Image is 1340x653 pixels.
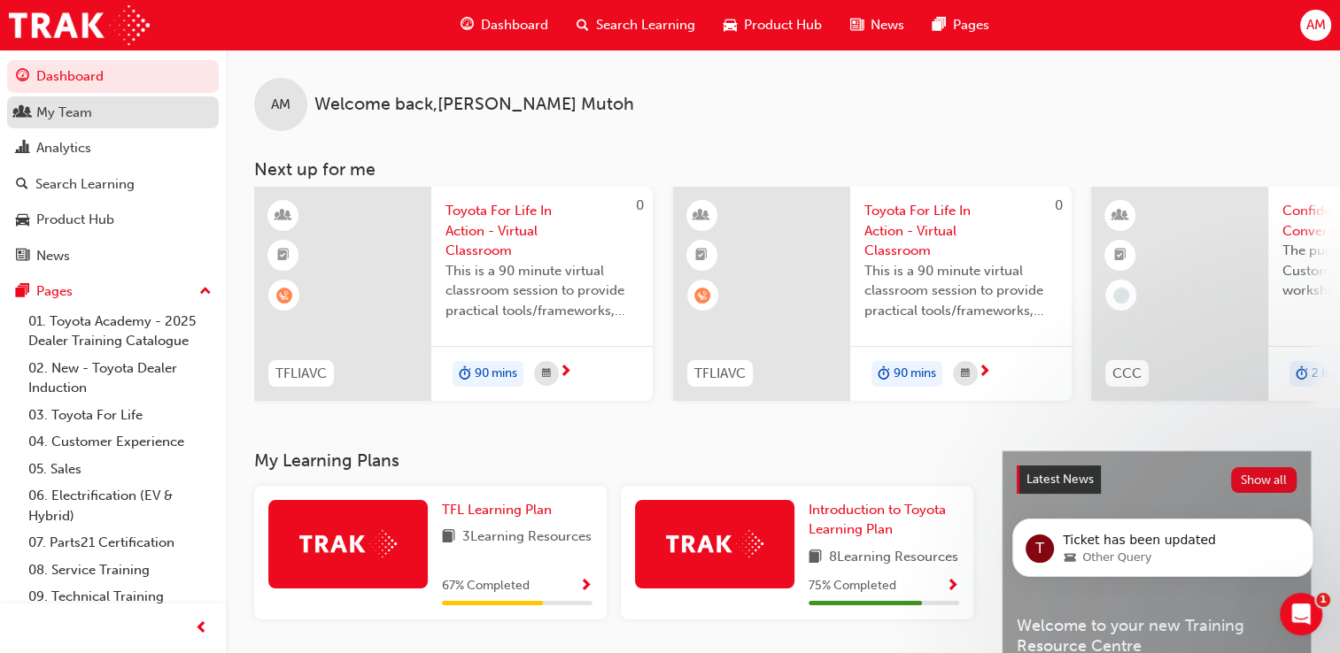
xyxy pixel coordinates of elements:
[21,557,219,584] a: 08. Service Training
[254,450,973,471] h3: My Learning Plans
[809,547,822,569] span: book-icon
[986,481,1340,605] iframe: Intercom notifications message
[462,526,592,549] span: 3 Learning Resources
[809,576,896,596] span: 75 % Completed
[445,261,639,321] span: This is a 90 minute virtual classroom session to provide practical tools/frameworks, behaviours a...
[809,500,959,540] a: Introduction to Toyota Learning Plan
[1114,204,1127,227] span: learningResourceType_INSTRUCTOR_LED-icon
[864,261,1057,321] span: This is a 90 minute virtual classroom session to provide practical tools/frameworks, behaviours a...
[1026,472,1094,487] span: Latest News
[666,530,763,557] img: Trak
[442,526,455,549] span: book-icon
[694,364,746,384] span: TFLIAVC
[461,14,474,36] span: guage-icon
[199,280,212,303] span: up-icon
[7,168,219,201] a: Search Learning
[709,7,836,43] a: car-iconProduct Hub
[7,132,219,165] a: Analytics
[16,284,29,300] span: pages-icon
[577,14,589,36] span: search-icon
[836,7,918,43] a: news-iconNews
[918,7,1003,43] a: pages-iconPages
[277,204,290,227] span: learningResourceType_INSTRUCTOR_LED-icon
[7,275,219,308] button: Pages
[1114,244,1127,267] span: booktick-icon
[36,281,73,302] div: Pages
[978,365,991,380] span: next-icon
[9,5,150,45] img: Trak
[16,105,29,121] span: people-icon
[7,96,219,129] a: My Team
[1112,364,1142,384] span: CCC
[809,502,946,538] span: Introduction to Toyota Learning Plan
[7,204,219,236] a: Product Hub
[277,244,290,267] span: booktick-icon
[21,355,219,402] a: 02. New - Toyota Dealer Induction
[724,14,737,36] span: car-icon
[1296,363,1308,386] span: duration-icon
[596,15,695,35] span: Search Learning
[21,308,219,355] a: 01. Toyota Academy - 2025 Dealer Training Catalogue
[744,15,822,35] span: Product Hub
[21,428,219,456] a: 04. Customer Experience
[299,530,397,557] img: Trak
[35,174,135,195] div: Search Learning
[21,456,219,483] a: 05. Sales
[276,288,292,303] span: learningRecordVerb_WAITLIST-icon
[695,244,708,267] span: booktick-icon
[850,14,864,36] span: news-icon
[7,60,219,93] a: Dashboard
[933,14,946,36] span: pages-icon
[695,204,708,227] span: learningResourceType_INSTRUCTOR_LED-icon
[16,141,29,157] span: chart-icon
[953,15,989,35] span: Pages
[871,15,904,35] span: News
[442,500,559,520] a: TFL Learning Plan
[36,138,91,158] div: Analytics
[16,249,29,265] span: news-icon
[1231,467,1297,493] button: Show all
[195,618,208,640] span: prev-icon
[1305,15,1325,35] span: AM
[7,57,219,275] button: DashboardMy TeamAnalyticsSearch LearningProduct HubNews
[673,187,1072,401] a: 0TFLIAVCToyota For Life In Action - Virtual ClassroomThis is a 90 minute virtual classroom sessio...
[16,69,29,85] span: guage-icon
[894,364,936,384] span: 90 mins
[16,212,29,228] span: car-icon
[16,177,28,193] span: search-icon
[579,575,593,597] button: Show Progress
[1113,288,1129,303] span: learningRecordVerb_NONE-icon
[1017,465,1297,494] a: Latest NewsShow all
[36,246,70,266] div: News
[542,363,551,385] span: calendar-icon
[579,579,593,595] span: Show Progress
[446,7,562,43] a: guage-iconDashboard
[829,547,958,569] span: 8 Learning Resources
[7,240,219,273] a: News
[562,7,709,43] a: search-iconSearch Learning
[946,575,959,597] button: Show Progress
[21,529,219,557] a: 07. Parts21 Certification
[271,95,290,115] span: AM
[636,197,644,213] span: 0
[445,201,639,261] span: Toyota For Life In Action - Virtual Classroom
[1300,10,1331,41] button: AM
[946,579,959,595] span: Show Progress
[475,364,517,384] span: 90 mins
[481,15,548,35] span: Dashboard
[442,576,530,596] span: 67 % Completed
[694,288,710,303] span: learningRecordVerb_WAITLIST-icon
[226,159,1340,180] h3: Next up for me
[275,364,327,384] span: TFLIAVC
[1312,364,1338,384] span: 2 hrs
[21,402,219,429] a: 03. Toyota For Life
[314,95,634,115] span: Welcome back , [PERSON_NAME] Mutoh
[21,583,219,611] a: 09. Technical Training
[1055,197,1063,213] span: 0
[878,363,890,386] span: duration-icon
